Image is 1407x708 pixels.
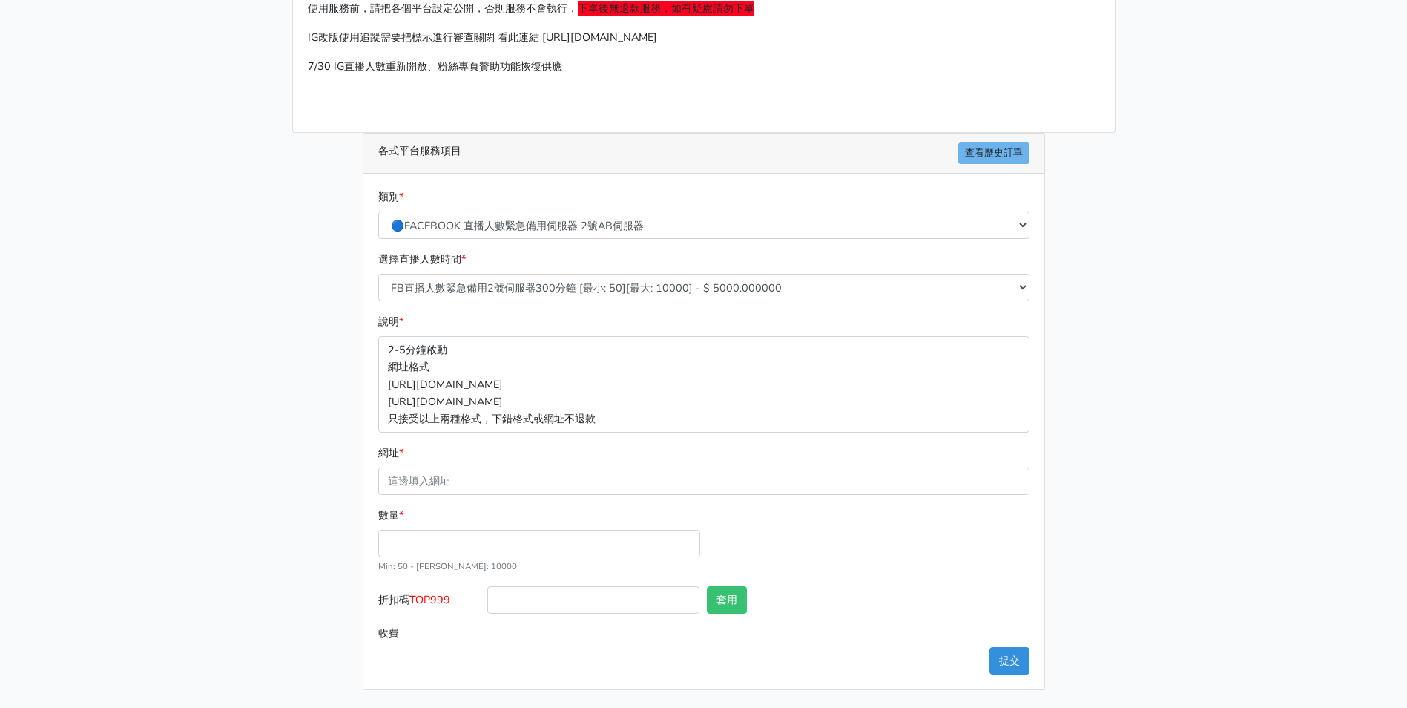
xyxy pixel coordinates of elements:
label: 類別 [378,189,403,206]
div: 各式平台服務項目 [363,134,1044,174]
a: 查看歷史訂單 [958,142,1029,164]
p: IG改版使用追蹤需要把標示進行審查關閉 看此連結 [URL][DOMAIN_NAME] [308,29,1100,46]
button: 套用 [707,586,747,614]
span: TOP999 [409,592,450,607]
button: 提交 [989,647,1029,675]
small: Min: 50 - [PERSON_NAME]: 10000 [378,560,517,572]
label: 網址 [378,445,403,462]
label: 說明 [378,313,403,330]
label: 收費 [375,620,484,647]
p: 7/30 IG直播人數重新開放、粉絲專頁贊助功能恢復供應 [308,58,1100,75]
label: 選擇直播人數時間 [378,251,466,268]
p: 2-5分鐘啟動 網址格式 [URL][DOMAIN_NAME] [URL][DOMAIN_NAME] 只接受以上兩種格式，下錯格式或網址不退款 [378,336,1029,432]
input: 這邊填入網址 [378,468,1029,495]
label: 數量 [378,507,403,524]
span: 下單後無退款服務，如有疑慮請勿下單 [578,1,754,16]
label: 折扣碼 [375,586,484,620]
